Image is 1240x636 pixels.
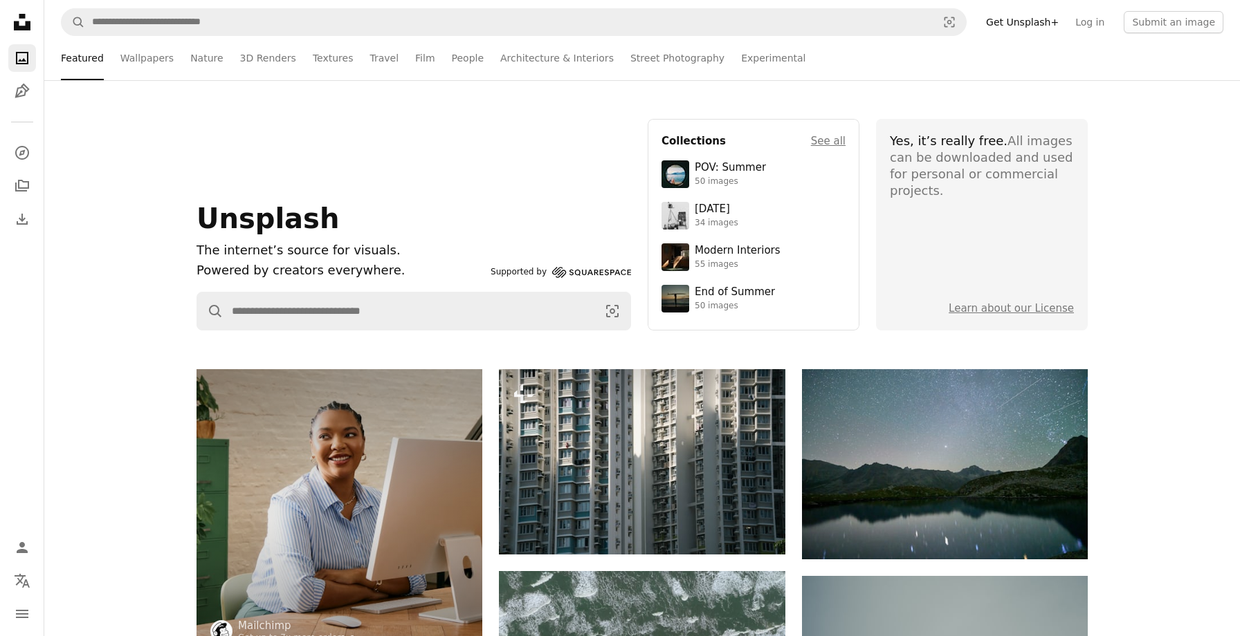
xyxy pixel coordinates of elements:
h4: Collections [662,133,726,149]
form: Find visuals sitewide [197,292,631,330]
a: Home — Unsplash [8,8,36,39]
img: premium_photo-1753820185677-ab78a372b033 [662,160,689,188]
a: Modern Interiors55 images [662,243,846,271]
button: Visual search [933,9,966,35]
a: Download History [8,205,36,233]
a: Tall apartment buildings with many windows and balconies. [499,455,785,467]
div: All images can be downloaded and used for personal or commercial projects. [890,133,1074,199]
a: Mailchimp [238,619,355,633]
button: Language [8,567,36,595]
img: premium_photo-1747189286942-bc91257a2e39 [662,243,689,271]
a: Wallpapers [120,36,174,80]
div: 50 images [695,301,775,312]
a: See all [811,133,846,149]
a: Starry night sky over a calm mountain lake [802,458,1088,470]
div: POV: Summer [695,161,766,175]
a: Log in [1067,11,1113,33]
a: POV: Summer50 images [662,160,846,188]
h1: The internet’s source for visuals. [197,241,485,261]
span: Unsplash [197,203,339,234]
a: 3D Renders [240,36,296,80]
a: End of Summer50 images [662,285,846,312]
a: People [452,36,484,80]
a: Film [415,36,435,80]
a: Learn about our License [949,302,1074,315]
img: Starry night sky over a calm mountain lake [802,369,1088,559]
div: 34 images [695,218,738,229]
button: Submit an image [1124,11,1223,33]
a: Architecture & Interiors [500,36,614,80]
form: Find visuals sitewide [61,8,967,36]
button: Search Unsplash [197,292,224,330]
div: 55 images [695,259,781,270]
a: Get Unsplash+ [978,11,1067,33]
a: Travel [370,36,399,80]
div: End of Summer [695,286,775,299]
a: Experimental [741,36,805,80]
p: Powered by creators everywhere. [197,261,485,281]
img: premium_photo-1754398386796-ea3dec2a6302 [662,285,689,312]
a: Collections [8,172,36,200]
a: Nature [190,36,223,80]
button: Visual search [594,292,630,330]
a: Supported by [491,264,631,281]
a: [DATE]34 images [662,202,846,230]
span: Yes, it’s really free. [890,133,1007,148]
a: Log in / Sign up [8,534,36,561]
img: photo-1682590564399-95f0109652fe [662,202,689,230]
img: Tall apartment buildings with many windows and balconies. [499,369,785,554]
a: Street Photography [630,36,724,80]
a: Photos [8,44,36,72]
a: Textures [313,36,354,80]
div: 50 images [695,176,766,187]
button: Search Unsplash [62,9,85,35]
a: A woman smiling while working at a computer [197,505,482,518]
div: Modern Interiors [695,244,781,258]
button: Menu [8,600,36,628]
div: [DATE] [695,203,738,216]
a: Illustrations [8,77,36,105]
a: Explore [8,139,36,167]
